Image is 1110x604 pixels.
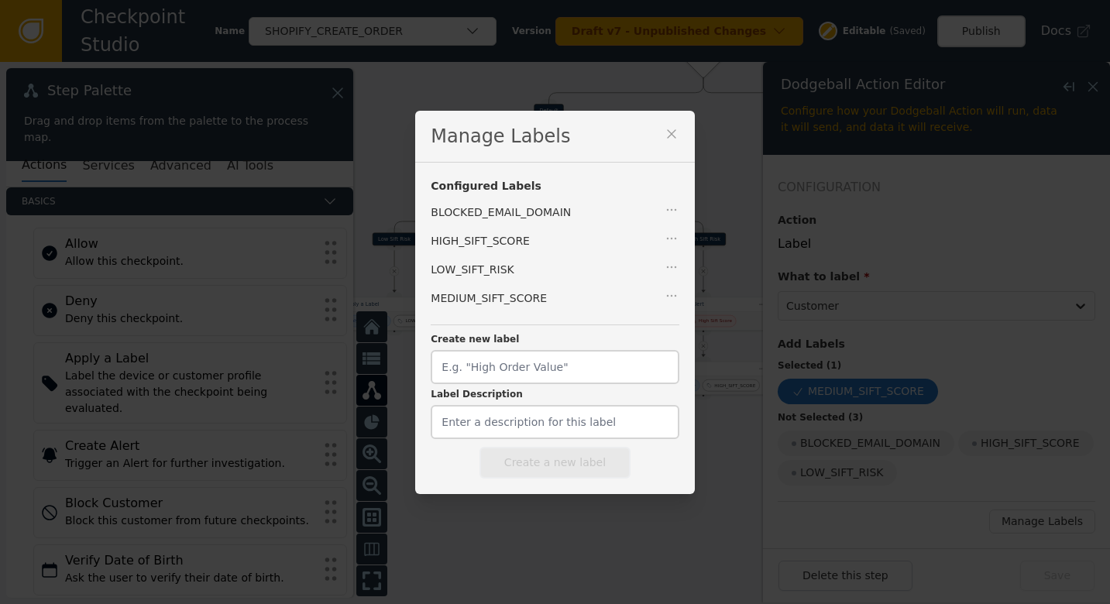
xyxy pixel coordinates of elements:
div: BLOCKED_EMAIL_DOMAIN [431,204,655,221]
input: Enter a description for this label [431,405,679,439]
label: Create new label [431,332,679,350]
div: LOW_SIFT_RISK [431,262,655,278]
div: HIGH_SIFT_SCORE [431,233,655,249]
div: MEDIUM_SIFT_SCORE [431,290,655,307]
input: E.g. "High Order Value" [431,350,679,384]
label: Label Description [431,387,679,405]
div: Manage Labels [415,111,694,163]
div: Configured Labels [431,178,679,202]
